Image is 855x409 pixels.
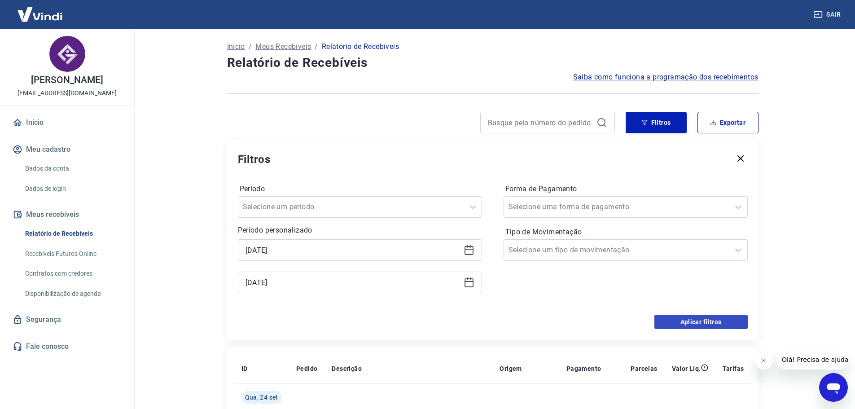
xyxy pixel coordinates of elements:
[22,159,123,178] a: Dados da conta
[246,276,460,289] input: Data final
[22,245,123,263] a: Recebíveis Futuros Online
[227,41,245,52] a: Início
[11,113,123,132] a: Início
[11,0,69,28] img: Vindi
[22,285,123,303] a: Disponibilização de agenda
[49,36,85,72] img: 8e373231-1c48-4452-a55d-e99fb691e6ac.jpeg
[249,41,252,52] p: /
[776,350,848,369] iframe: Mensagem da empresa
[245,393,278,402] span: Qua, 24 set
[11,337,123,356] a: Fale conosco
[819,373,848,402] iframe: Botão para abrir a janela de mensagens
[11,140,123,159] button: Meu cadastro
[566,364,601,373] p: Pagamento
[22,264,123,283] a: Contratos com credores
[500,364,522,373] p: Origem
[488,116,593,129] input: Busque pelo número do pedido
[573,72,759,83] a: Saiba como funciona a programação dos recebimentos
[241,364,248,373] p: ID
[332,364,362,373] p: Descrição
[654,315,748,329] button: Aplicar filtros
[18,88,117,98] p: [EMAIL_ADDRESS][DOMAIN_NAME]
[11,310,123,330] a: Segurança
[255,41,311,52] a: Meus Recebíveis
[322,41,399,52] p: Relatório de Recebíveis
[505,184,746,194] label: Forma de Pagamento
[22,180,123,198] a: Dados de login
[240,184,480,194] label: Período
[755,352,773,369] iframe: Fechar mensagem
[631,364,657,373] p: Parcelas
[22,224,123,243] a: Relatório de Recebíveis
[672,364,701,373] p: Valor Líq.
[626,112,687,133] button: Filtros
[31,75,103,85] p: [PERSON_NAME]
[315,41,318,52] p: /
[505,227,746,237] label: Tipo de Movimentação
[11,205,123,224] button: Meus recebíveis
[238,225,482,236] p: Período personalizado
[227,54,759,72] h4: Relatório de Recebíveis
[697,112,759,133] button: Exportar
[246,243,460,257] input: Data inicial
[812,6,844,23] button: Sair
[723,364,744,373] p: Tarifas
[238,152,271,167] h5: Filtros
[296,364,317,373] p: Pedido
[5,6,75,13] span: Olá! Precisa de ajuda?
